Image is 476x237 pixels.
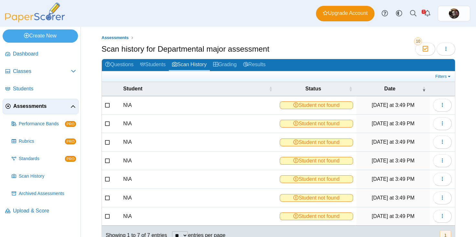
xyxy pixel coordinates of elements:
[137,59,169,71] a: Students
[372,213,415,219] time: Sep 2, 2025 at 3:49 PM
[102,35,129,40] span: Assessments
[65,121,76,127] span: PRO
[9,116,79,132] a: Performance Bands PRO
[280,157,353,165] span: Student not found
[120,152,276,170] td: N\A
[13,50,76,57] span: Dashboard
[19,191,76,197] span: Archived Assessments
[169,59,210,71] a: Scan History
[19,156,65,162] span: Standards
[3,81,79,97] a: Students
[438,6,470,21] a: ps.jo0vLZGqkczVgVaR
[3,46,79,62] a: Dashboard
[372,102,415,108] time: Sep 2, 2025 at 3:49 PM
[269,82,273,96] span: Student : Activate to sort
[3,29,78,42] a: Create New
[316,6,374,21] a: Upgrade Account
[102,59,137,71] a: Questions
[349,82,352,96] span: Status : Activate to sort
[9,134,79,149] a: Rubrics PRO
[280,139,353,146] span: Student not found
[280,194,353,202] span: Student not found
[280,101,353,109] span: Student not found
[9,151,79,167] a: Standards PRO
[13,207,76,214] span: Upload & Score
[420,6,435,21] a: Alerts
[120,133,276,151] td: N\A
[123,86,143,91] span: Student
[280,212,353,220] span: Student not found
[120,115,276,133] td: N\A
[280,120,353,128] span: Student not found
[9,186,79,201] a: Archived Assessments
[372,139,415,145] time: Sep 2, 2025 at 3:49 PM
[102,44,269,55] h1: Scan history for Departmental major assessment
[3,203,79,219] a: Upload & Score
[19,121,65,127] span: Performance Bands
[13,103,70,110] span: Assessments
[19,173,76,180] span: Scan History
[323,10,368,17] span: Upgrade Account
[372,121,415,126] time: Sep 2, 2025 at 3:49 PM
[280,175,353,183] span: Student not found
[434,73,453,80] a: Filters
[3,3,67,22] img: PaperScorer
[414,37,422,45] span: 10
[422,82,426,96] span: Date : Activate to remove sorting
[120,96,276,115] td: N\A
[65,139,76,144] span: PRO
[449,8,459,19] span: Alissa Packer
[372,176,415,182] time: Sep 2, 2025 at 3:49 PM
[449,8,459,19] img: ps.jo0vLZGqkczVgVaR
[3,18,67,23] a: PaperScorer
[372,158,415,163] time: Sep 2, 2025 at 3:49 PM
[13,85,76,92] span: Students
[3,99,79,114] a: Assessments
[384,86,395,91] span: Date
[372,195,415,201] time: Sep 2, 2025 at 3:49 PM
[100,34,130,42] a: Assessments
[240,59,269,71] a: Results
[210,59,240,71] a: Grading
[13,68,71,75] span: Classes
[305,86,321,91] span: Status
[9,169,79,184] a: Scan History
[415,43,435,56] button: 10
[120,207,276,226] td: N\A
[3,64,79,79] a: Classes
[65,156,76,162] span: PRO
[120,189,276,207] td: N\A
[120,170,276,189] td: N\A
[19,138,65,145] span: Rubrics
